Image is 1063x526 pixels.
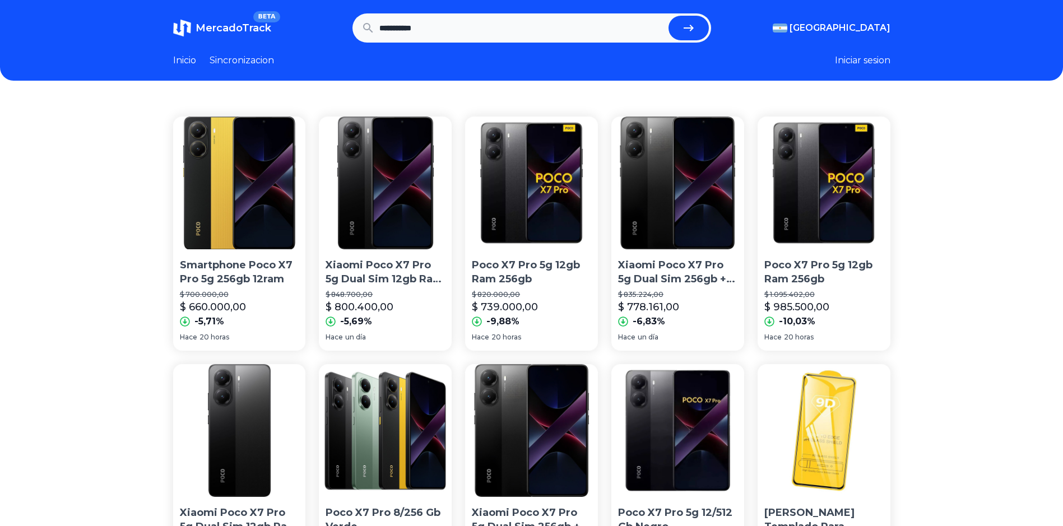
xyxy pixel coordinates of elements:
a: Poco X7 Pro 5g 12gb Ram 256gbPoco X7 Pro 5g 12gb Ram 256gb$ 1.095.402,00$ 985.500,00-10,03%Hace20... [758,117,890,351]
img: Poco X7 Pro 5g 12gb Ram 256gb [758,117,890,249]
span: Hace [326,333,343,342]
p: -5,69% [340,315,372,328]
img: Poco X7 Pro 5g 12gb Ram 256gb [465,117,598,249]
button: Iniciar sesion [835,54,890,67]
a: MercadoTrackBETA [173,19,271,37]
img: Smartphone Poco X7 Pro 5g 256gb 12ram [173,117,306,249]
p: $ 778.161,00 [618,299,679,315]
p: Poco X7 Pro 5g 12gb Ram 256gb [472,258,591,286]
p: $ 985.500,00 [764,299,829,315]
p: $ 700.000,00 [180,290,299,299]
p: -6,83% [633,315,665,328]
button: [GEOGRAPHIC_DATA] [773,21,890,35]
p: $ 800.400,00 [326,299,393,315]
img: Poco X7 Pro 5g 12/512 Gb Negro [611,364,744,497]
p: $ 848.700,00 [326,290,445,299]
p: -10,03% [779,315,815,328]
span: [GEOGRAPHIC_DATA] [790,21,890,35]
span: un día [345,333,366,342]
img: MercadoTrack [173,19,191,37]
span: 20 horas [491,333,521,342]
p: Poco X7 Pro 5g 12gb Ram 256gb [764,258,884,286]
img: Xiaomi Poco X7 Pro 5g Dual Sim 256gb + 8gb Ram Black [465,364,598,497]
a: Sincronizacion [210,54,274,67]
span: Hace [618,333,635,342]
span: 20 horas [199,333,229,342]
img: Xiaomi Poco X7 Pro 5g Dual Sim 256gb + 8gb Ram Black [611,117,744,249]
span: 20 horas [784,333,814,342]
span: Hace [764,333,782,342]
a: Poco X7 Pro 5g 12gb Ram 256gbPoco X7 Pro 5g 12gb Ram 256gb$ 820.000,00$ 739.000,00-9,88%Hace20 horas [465,117,598,351]
p: $ 1.095.402,00 [764,290,884,299]
img: Vidrio Templado Para Xiaomi Poco X7 Pro Full Cover 9d 9h [758,364,890,497]
span: Hace [180,333,197,342]
p: Xiaomi Poco X7 Pro 5g Dual Sim 12gb Ram 256gb Negro [326,258,445,286]
p: -9,88% [486,315,519,328]
span: MercadoTrack [196,22,271,34]
img: Argentina [773,24,787,32]
img: Poco X7 Pro 8/256 Gb Verde [319,364,452,497]
p: -5,71% [194,315,224,328]
p: Xiaomi Poco X7 Pro 5g Dual Sim 256gb + 8gb Ram Black [618,258,737,286]
p: $ 739.000,00 [472,299,538,315]
a: Xiaomi Poco X7 Pro 5g Dual Sim 256gb + 8gb Ram BlackXiaomi Poco X7 Pro 5g Dual Sim 256gb + 8gb Ra... [611,117,744,351]
a: Smartphone Poco X7 Pro 5g 256gb 12ramSmartphone Poco X7 Pro 5g 256gb 12ram$ 700.000,00$ 660.000,0... [173,117,306,351]
p: $ 835.224,00 [618,290,737,299]
p: $ 660.000,00 [180,299,246,315]
p: Smartphone Poco X7 Pro 5g 256gb 12ram [180,258,299,286]
a: Xiaomi Poco X7 Pro 5g Dual Sim 12gb Ram 256gb NegroXiaomi Poco X7 Pro 5g Dual Sim 12gb Ram 256gb ... [319,117,452,351]
p: $ 820.000,00 [472,290,591,299]
img: Xiaomi Poco X7 Pro 5g Dual Sim 12gb Ram 256gb Negro [319,117,452,249]
img: Xiaomi Poco X7 Pro 5g Dual Sim 12gb Ram 256gb Negro [173,364,306,497]
span: Hace [472,333,489,342]
a: Inicio [173,54,196,67]
span: un día [638,333,658,342]
span: BETA [253,11,280,22]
